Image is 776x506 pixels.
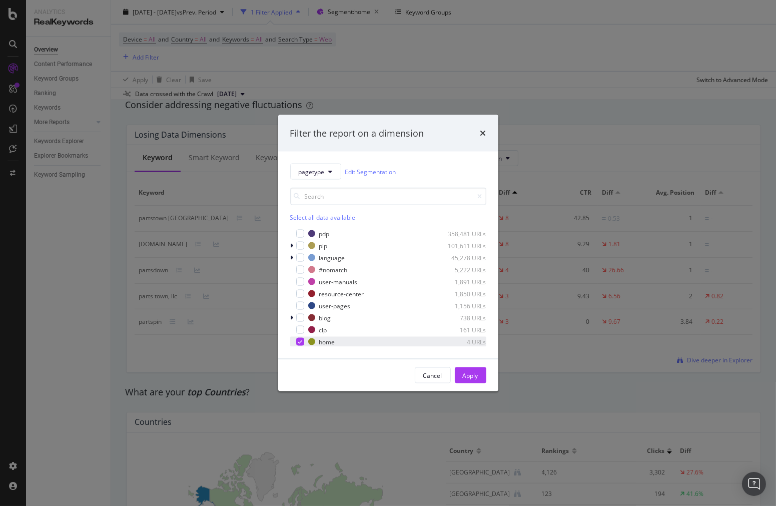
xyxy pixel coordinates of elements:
[290,127,424,140] div: Filter the report on a dimension
[437,337,486,346] div: 4 URLs
[319,301,351,310] div: user-pages
[290,213,486,222] div: Select all data available
[437,313,486,322] div: 738 URLs
[319,325,327,334] div: clp
[319,241,328,250] div: plp
[319,277,358,286] div: user-manuals
[319,265,348,274] div: #nomatch
[319,313,331,322] div: blog
[437,241,486,250] div: 101,611 URLs
[415,367,451,383] button: Cancel
[437,325,486,334] div: 161 URLs
[437,277,486,286] div: 1,891 URLs
[290,164,341,180] button: pagetype
[742,472,766,496] div: Open Intercom Messenger
[423,371,442,379] div: Cancel
[437,229,486,238] div: 358,481 URLs
[455,367,486,383] button: Apply
[437,253,486,262] div: 45,278 URLs
[319,229,330,238] div: pdp
[463,371,478,379] div: Apply
[437,289,486,298] div: 1,850 URLs
[319,289,364,298] div: resource-center
[345,166,396,177] a: Edit Segmentation
[319,337,335,346] div: home
[290,188,486,205] input: Search
[278,115,498,391] div: modal
[319,253,345,262] div: language
[437,265,486,274] div: 5,222 URLs
[437,301,486,310] div: 1,156 URLs
[299,167,325,176] span: pagetype
[480,127,486,140] div: times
